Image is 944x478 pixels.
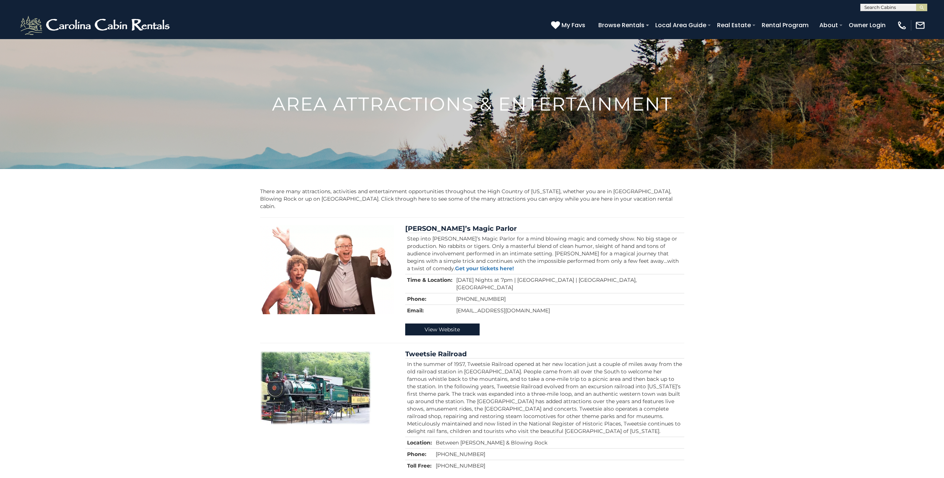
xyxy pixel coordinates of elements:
[434,448,684,460] td: [PHONE_NUMBER]
[260,351,372,425] img: Tweetsie Railroad
[915,20,925,31] img: mail-regular-white.png
[758,19,812,32] a: Rental Program
[845,19,889,32] a: Owner Login
[405,358,684,437] td: In the summer of 1957, Tweetsie Railroad opened at her new location just a couple of miles away f...
[454,293,684,305] td: [PHONE_NUMBER]
[405,350,467,358] a: Tweetsie Railroad
[434,460,684,471] td: [PHONE_NUMBER]
[405,224,517,233] a: [PERSON_NAME]’s Magic Parlor
[454,274,684,293] td: [DATE] Nights at 7pm | [GEOGRAPHIC_DATA] | [GEOGRAPHIC_DATA], [GEOGRAPHIC_DATA]
[816,19,842,32] a: About
[897,20,907,31] img: phone-regular-white.png
[260,188,684,210] p: There are many attractions, activities and entertainment opportunities throughout the High Countr...
[455,265,514,272] a: Get your tickets here!
[713,19,755,32] a: Real Estate
[407,296,426,302] strong: Phone:
[19,14,173,36] img: White-1-2.png
[407,439,432,446] strong: Location:
[652,19,710,32] a: Local Area Guide
[407,462,432,469] strong: Toll Free:
[405,324,480,335] a: View Website
[407,277,452,283] strong: Time & Location:
[551,20,587,30] a: My Favs
[561,20,585,30] span: My Favs
[434,437,684,448] td: Between [PERSON_NAME] & Blowing Rock
[595,19,648,32] a: Browse Rentals
[405,233,684,274] td: Step into [PERSON_NAME]’s Magic Parlor for a mind blowing magic and comedy show. No big stage or ...
[407,451,426,458] strong: Phone:
[454,305,684,316] td: [EMAIL_ADDRESS][DOMAIN_NAME]
[407,307,424,314] strong: Email:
